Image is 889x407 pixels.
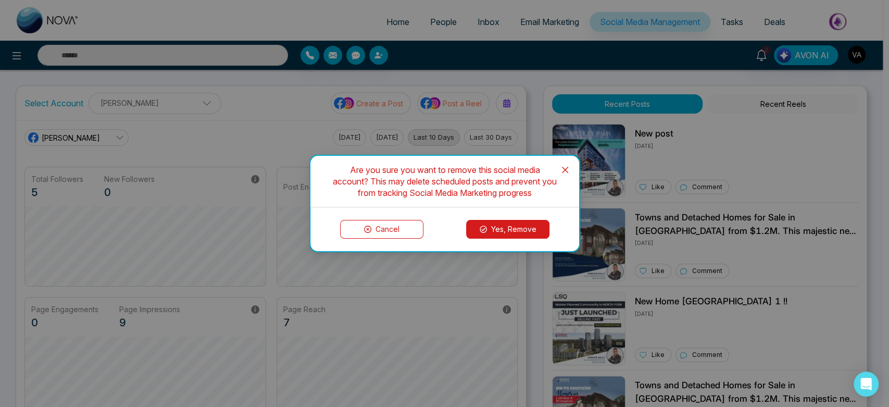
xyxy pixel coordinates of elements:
button: Cancel [340,220,423,239]
div: Open Intercom Messenger [854,372,879,397]
div: Are you sure you want to remove this social media account? This may delete scheduled posts and pr... [323,164,567,199]
button: Yes, Remove [466,220,549,239]
span: close [561,166,569,174]
button: Close [551,156,579,184]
